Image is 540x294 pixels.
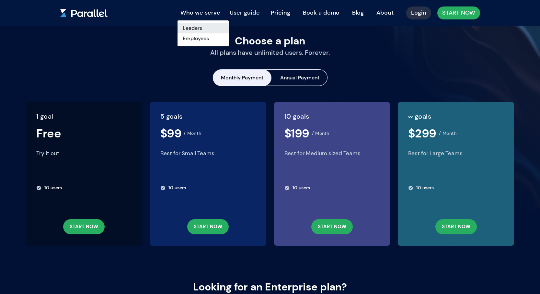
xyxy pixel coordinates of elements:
button: User guide [226,6,263,19]
h2: ∞ goals [408,113,504,120]
span: / Month [439,131,456,136]
a: START NOW [437,6,480,19]
h2: Looking for an Enterprise plan? [191,281,349,293]
h1: Choose a plan [210,36,330,46]
li: 10 users [284,184,380,191]
h3: All plans have unlimited users. Forever. [210,49,330,56]
a: Login [406,6,431,19]
a: Leaders [178,23,229,33]
li: 10 users [160,184,256,191]
a: START NOW [435,219,477,234]
ul: Who we serve [177,20,229,47]
h1: $99 [160,128,182,139]
h1: Free [36,128,61,139]
h1: $199 [284,128,310,139]
a: Blog [347,6,369,20]
span: / Month [312,131,329,136]
button: Monthly Payment [213,70,271,86]
li: 10 users [36,184,132,191]
img: parallel.svg [60,9,108,17]
p: Best for Small Teams. [160,149,256,165]
a: START NOW [63,219,105,234]
a: START NOW [311,219,353,234]
h2: 10 goals [284,113,380,120]
a: Book a demo [298,6,344,20]
h1: $299 [408,128,436,139]
a: Employees [178,33,229,44]
p: Best for Large Teams [408,149,504,165]
span: / Month [184,131,201,136]
a: Pricing [266,6,295,20]
h2: 1 goal [36,113,132,120]
h2: 5 goals [160,113,256,120]
a: START NOW [187,219,229,234]
a: About [372,6,398,20]
button: Annual Payment [272,70,327,86]
li: 10 users [408,184,504,191]
button: Who we serve [177,6,224,19]
p: Best for Medium sized Teams. [284,149,380,165]
p: Try it out [36,149,132,165]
